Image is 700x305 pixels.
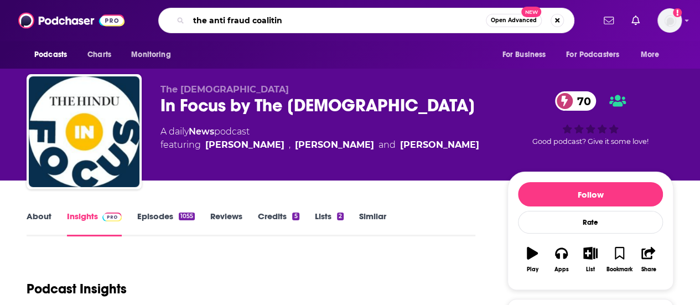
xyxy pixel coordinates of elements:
span: Good podcast? Give it some love! [532,137,649,146]
span: Open Advanced [491,18,537,23]
span: The [DEMOGRAPHIC_DATA] [160,84,289,95]
a: Charts [80,44,118,65]
h1: Podcast Insights [27,281,127,297]
input: Search podcasts, credits, & more... [189,12,486,29]
span: 70 [566,91,597,111]
button: Open AdvancedNew [486,14,542,27]
a: Show notifications dropdown [599,11,618,30]
button: open menu [633,44,673,65]
img: In Focus by The Hindu [29,76,139,187]
span: For Podcasters [566,47,619,63]
span: New [521,7,541,17]
span: , [289,138,291,152]
svg: Add a profile image [673,8,682,17]
div: A daily podcast [160,125,479,152]
a: [PERSON_NAME] [400,138,479,152]
div: 70Good podcast? Give it some love! [507,84,673,153]
span: Podcasts [34,47,67,63]
a: Episodes1055 [137,211,195,236]
div: Apps [554,266,569,273]
button: Show profile menu [657,8,682,33]
button: List [576,240,605,280]
a: Lists2 [315,211,344,236]
span: featuring [160,138,479,152]
button: open menu [27,44,81,65]
button: open menu [494,44,559,65]
span: and [378,138,396,152]
button: Play [518,240,547,280]
a: InsightsPodchaser Pro [67,211,122,236]
span: More [641,47,660,63]
img: User Profile [657,8,682,33]
a: [PERSON_NAME] [295,138,374,152]
div: Bookmark [606,266,632,273]
a: Show notifications dropdown [627,11,644,30]
button: Share [634,240,663,280]
a: About [27,211,51,236]
button: Follow [518,182,663,206]
a: Amit Baruah [205,138,284,152]
div: Play [527,266,538,273]
div: 1055 [179,213,195,220]
div: 5 [292,213,299,220]
button: open menu [559,44,635,65]
button: open menu [123,44,185,65]
div: Rate [518,211,663,234]
div: 2 [337,213,344,220]
span: Logged in as tessvanden [657,8,682,33]
button: Apps [547,240,575,280]
span: Charts [87,47,111,63]
a: 70 [555,91,597,111]
span: Monitoring [131,47,170,63]
div: List [586,266,595,273]
div: Share [641,266,656,273]
span: For Business [502,47,546,63]
a: Reviews [210,211,242,236]
a: Credits5 [258,211,299,236]
img: Podchaser Pro [102,213,122,221]
button: Bookmark [605,240,634,280]
a: Similar [359,211,386,236]
div: Search podcasts, credits, & more... [158,8,574,33]
img: Podchaser - Follow, Share and Rate Podcasts [18,10,125,31]
a: News [189,126,214,137]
